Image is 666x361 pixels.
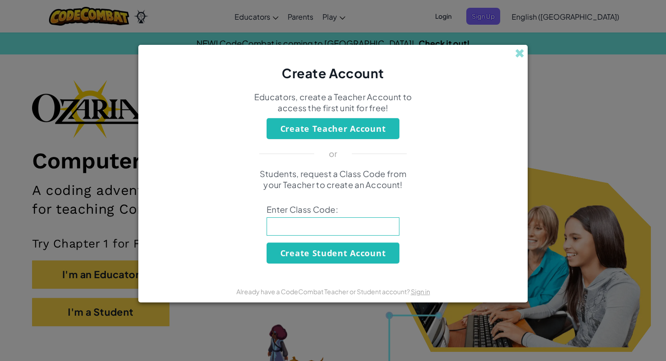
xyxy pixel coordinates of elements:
[267,242,399,264] button: Create Student Account
[267,204,399,215] span: Enter Class Code:
[282,65,384,81] span: Create Account
[411,287,430,296] a: Sign in
[267,118,399,139] button: Create Teacher Account
[253,168,413,190] p: Students, request a Class Code from your Teacher to create an Account!
[236,287,411,296] span: Already have a CodeCombat Teacher or Student account?
[329,148,338,159] p: or
[253,92,413,113] p: Educators, create a Teacher Account to access the first unit for free!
